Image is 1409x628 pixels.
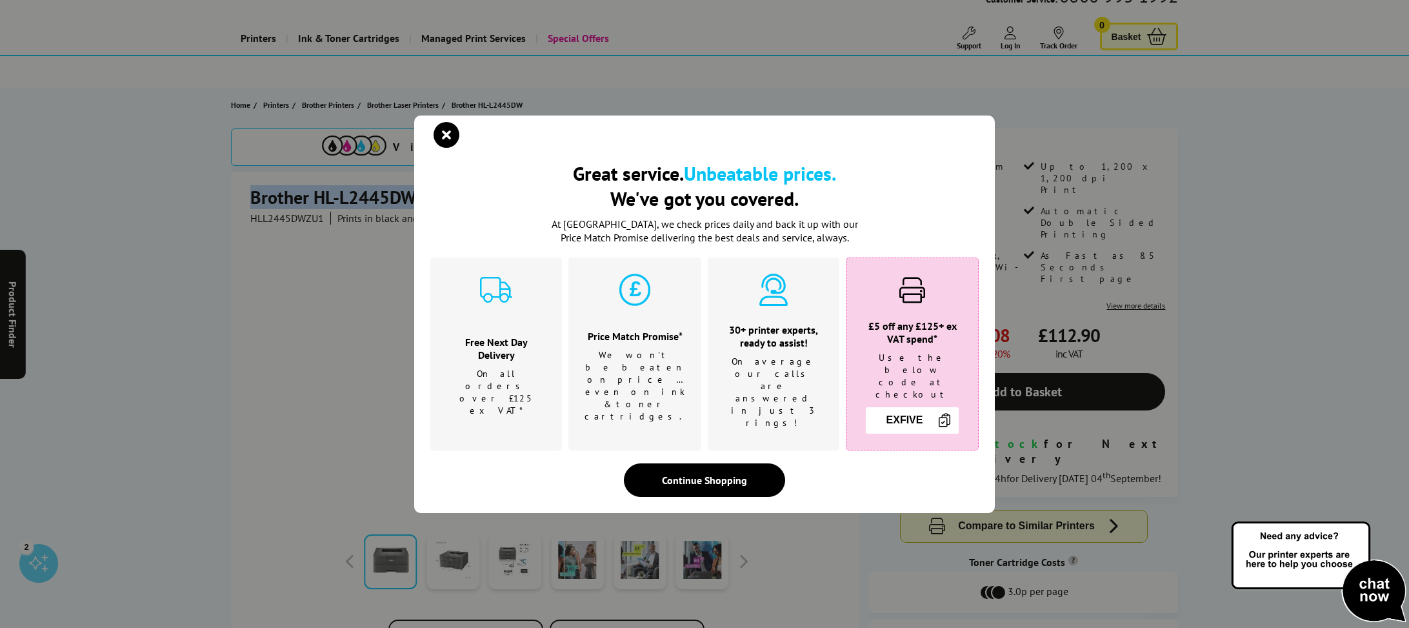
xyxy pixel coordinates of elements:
img: Open Live Chat window [1228,520,1409,625]
h3: Price Match Promise* [585,330,685,343]
h3: £5 off any £125+ ex VAT spend* [863,319,962,345]
h3: 30+ printer experts, ready to assist! [724,323,823,349]
img: price-promise-cyan.svg [619,274,651,306]
p: On average our calls are answered in just 3 rings! [724,356,823,429]
p: At [GEOGRAPHIC_DATA], we check prices daily and back it up with our Price Match Promise deliverin... [543,218,866,245]
b: Unbeatable prices. [684,161,836,186]
h3: Free Next Day Delivery [446,336,546,361]
img: Copy Icon [937,412,952,428]
div: Continue Shopping [624,463,785,497]
p: We won't be beaten on price …even on ink & toner cartridges. [585,349,685,423]
button: close modal [437,125,456,145]
img: expert-cyan.svg [757,274,790,306]
img: delivery-cyan.svg [480,274,512,306]
h2: Great service. We've got you covered. [430,161,979,211]
p: Use the below code at checkout [863,352,962,401]
p: On all orders over £125 ex VAT* [446,368,546,417]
